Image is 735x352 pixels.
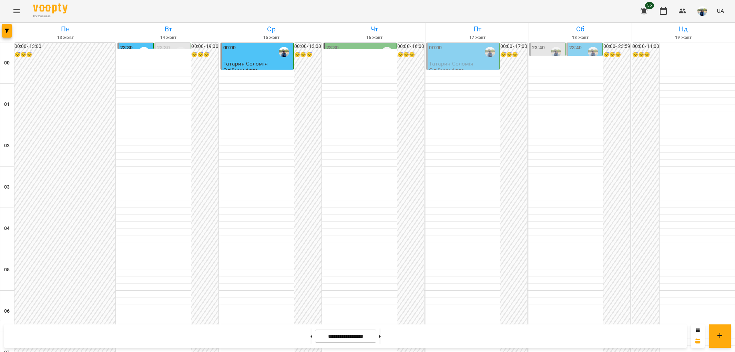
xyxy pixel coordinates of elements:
[14,51,115,59] h6: 😴😴😴
[530,24,631,34] h6: Сб
[551,47,561,57] img: Олійник Алла
[500,51,527,59] h6: 😴😴😴
[4,59,10,67] h6: 00
[532,44,545,52] label: 23:40
[223,44,236,52] label: 00:00
[4,183,10,191] h6: 03
[157,44,170,52] label: 23:30
[221,24,322,34] h6: Ср
[717,7,724,14] span: UA
[603,51,630,59] h6: 😴😴😴
[279,47,289,57] img: Олійник Алла
[120,44,133,52] label: 23:30
[176,47,186,57] img: Олійник Алла
[8,3,25,19] button: Menu
[221,34,322,41] h6: 15 жовт
[645,2,654,9] span: 56
[530,34,631,41] h6: 18 жовт
[588,47,598,57] img: Олійник Алла
[500,43,527,50] h6: 00:00 - 17:00
[632,43,659,50] h6: 00:00 - 11:00
[633,34,734,41] h6: 19 жовт
[4,101,10,108] h6: 01
[382,47,392,57] img: Олійник Алла
[697,6,707,16] img: 79bf113477beb734b35379532aeced2e.jpg
[15,24,116,34] h6: Пн
[324,24,425,34] h6: Чт
[324,34,425,41] h6: 16 жовт
[33,14,68,19] span: For Business
[397,43,424,50] h6: 00:00 - 16:00
[397,51,424,59] h6: 😴😴😴
[4,225,10,232] h6: 04
[14,43,115,50] h6: 00:00 - 13:00
[118,34,219,41] h6: 14 жовт
[714,4,727,17] button: UA
[632,51,659,59] h6: 😴😴😴
[15,34,116,41] h6: 13 жовт
[294,51,321,59] h6: 😴😴😴
[223,67,258,73] p: Олійник Алла
[4,266,10,274] h6: 05
[118,24,219,34] h6: Вт
[429,60,473,67] span: Татарин Соломія
[191,43,218,50] h6: 00:00 - 19:00
[223,60,268,67] span: Татарин Соломія
[294,43,321,50] h6: 00:00 - 13:00
[485,47,495,57] img: Олійник Алла
[139,47,149,57] img: Олійник Алла
[191,51,218,59] h6: 😴😴😴
[326,44,339,52] label: 23:30
[33,3,68,13] img: Voopty Logo
[633,24,734,34] h6: Нд
[427,24,528,34] h6: Пт
[427,34,528,41] h6: 17 жовт
[4,142,10,150] h6: 02
[429,67,464,73] p: Олійник Алла
[429,44,442,52] label: 00:00
[4,308,10,315] h6: 06
[569,44,582,52] label: 23:40
[603,43,630,50] h6: 00:00 - 23:59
